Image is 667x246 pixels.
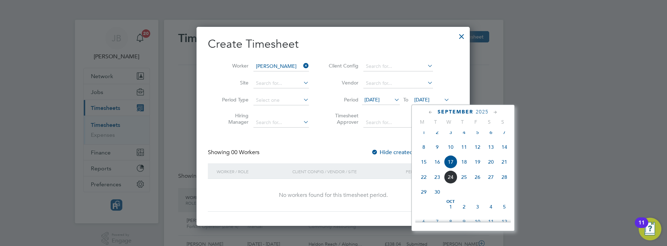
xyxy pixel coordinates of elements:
[431,215,444,228] span: 7
[414,96,429,103] span: [DATE]
[253,78,309,88] input: Search for...
[457,170,471,184] span: 25
[231,149,259,156] span: 00 Workers
[417,155,431,169] span: 15
[429,119,442,125] span: T
[456,119,469,125] span: T
[471,155,484,169] span: 19
[431,170,444,184] span: 23
[215,192,451,199] div: No workers found for this timesheet period.
[498,200,511,213] span: 5
[471,200,484,213] span: 3
[457,140,471,154] span: 11
[498,170,511,184] span: 28
[444,215,457,228] span: 8
[327,80,358,86] label: Vendor
[482,119,496,125] span: S
[431,125,444,139] span: 2
[484,170,498,184] span: 27
[444,200,457,204] span: Oct
[471,140,484,154] span: 12
[371,149,443,156] label: Hide created timesheets
[363,78,433,88] input: Search for...
[457,200,471,213] span: 2
[444,200,457,213] span: 1
[471,215,484,228] span: 10
[496,119,509,125] span: S
[484,125,498,139] span: 6
[217,112,248,125] label: Hiring Manager
[417,170,431,184] span: 22
[639,218,661,240] button: Open Resource Center, 11 new notifications
[444,170,457,184] span: 24
[431,185,444,199] span: 30
[417,215,431,228] span: 6
[415,119,429,125] span: M
[401,95,410,104] span: To
[217,80,248,86] label: Site
[363,118,433,128] input: Search for...
[438,109,473,115] span: September
[457,155,471,169] span: 18
[484,200,498,213] span: 4
[291,163,404,180] div: Client Config / Vendor / Site
[364,96,380,103] span: [DATE]
[363,61,433,71] input: Search for...
[417,185,431,199] span: 29
[457,215,471,228] span: 9
[253,61,309,71] input: Search for...
[484,215,498,228] span: 11
[498,215,511,228] span: 12
[498,140,511,154] span: 14
[404,163,451,180] div: Period
[417,140,431,154] span: 8
[469,119,482,125] span: F
[327,112,358,125] label: Timesheet Approver
[208,149,261,156] div: Showing
[442,119,456,125] span: W
[444,125,457,139] span: 3
[327,96,358,103] label: Period
[431,140,444,154] span: 9
[444,140,457,154] span: 10
[638,223,645,232] div: 11
[471,125,484,139] span: 5
[253,118,309,128] input: Search for...
[476,109,488,115] span: 2025
[431,155,444,169] span: 16
[471,170,484,184] span: 26
[484,140,498,154] span: 13
[208,37,458,52] h2: Create Timesheet
[457,125,471,139] span: 4
[444,155,457,169] span: 17
[215,163,291,180] div: Worker / Role
[327,63,358,69] label: Client Config
[484,155,498,169] span: 20
[217,63,248,69] label: Worker
[253,95,309,105] input: Select one
[498,125,511,139] span: 7
[498,155,511,169] span: 21
[417,125,431,139] span: 1
[217,96,248,103] label: Period Type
